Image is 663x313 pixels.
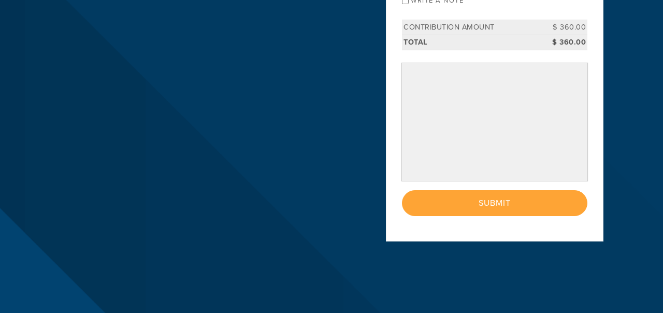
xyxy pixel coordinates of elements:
iframe: Secure payment input frame [404,65,585,179]
td: $ 360.00 [541,35,587,50]
td: Contribution Amount [402,20,541,35]
td: Total [402,35,541,50]
td: $ 360.00 [541,20,587,35]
